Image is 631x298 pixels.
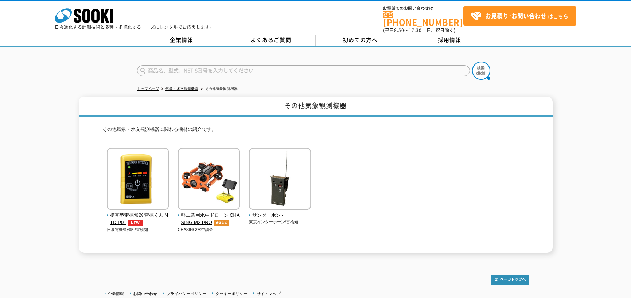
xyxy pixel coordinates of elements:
a: 採用情報 [405,35,494,46]
img: 携帯型雷探知器 雷探くん NTD-P01 [107,148,169,212]
input: 商品名、型式、NETIS番号を入力してください [137,65,470,76]
a: 気象・水文観測機器 [165,87,198,91]
a: クッキーポリシー [215,291,248,296]
a: 企業情報 [108,291,124,296]
a: サンダーホン - [249,205,311,219]
span: はこちら [471,11,568,21]
span: 携帯型雷探知器 雷探くん NTD-P01 [107,212,169,227]
span: サンダーホン - [249,212,311,219]
a: お見積り･お問い合わせはこちら [463,6,576,26]
img: btn_search.png [472,62,490,80]
a: お問い合わせ [133,291,157,296]
a: [PHONE_NUMBER] [383,11,463,26]
span: 初めての方へ [343,36,378,44]
img: 軽工業用水中ドローン CHASING M2 PRO [178,148,240,212]
a: 軽工業用水中ドローン CHASING M2 PROオススメ [178,205,240,227]
span: 軽工業用水中ドローン CHASING M2 PRO [178,212,240,227]
img: サンダーホン - [249,148,311,212]
span: (平日 ～ 土日、祝日除く) [383,27,455,34]
a: サイトマップ [257,291,281,296]
p: 日辰電機製作所/雷検知 [107,227,169,233]
p: CHASING/水中調査 [178,227,240,233]
span: お電話でのお問い合わせは [383,6,463,11]
a: プライバシーポリシー [166,291,206,296]
img: NEW [126,220,144,226]
span: 17:30 [409,27,422,34]
li: その他気象観測機器 [199,85,238,93]
p: その他気象・水文観測機器に関わる機材の紹介です。 [102,126,529,137]
a: 企業情報 [137,35,226,46]
span: 8:50 [394,27,404,34]
img: トップページへ [491,275,529,285]
p: 日々進化する計測技術と多種・多様化するニーズにレンタルでお応えします。 [55,25,214,29]
h1: その他気象観測機器 [79,97,553,117]
a: 初めての方へ [316,35,405,46]
a: 携帯型雷探知器 雷探くん NTD-P01NEW [107,205,169,227]
img: オススメ [212,220,230,226]
p: 東京インターホーン/雷検知 [249,219,311,225]
a: トップページ [137,87,159,91]
strong: お見積り･お問い合わせ [485,11,546,20]
a: よくあるご質問 [226,35,316,46]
